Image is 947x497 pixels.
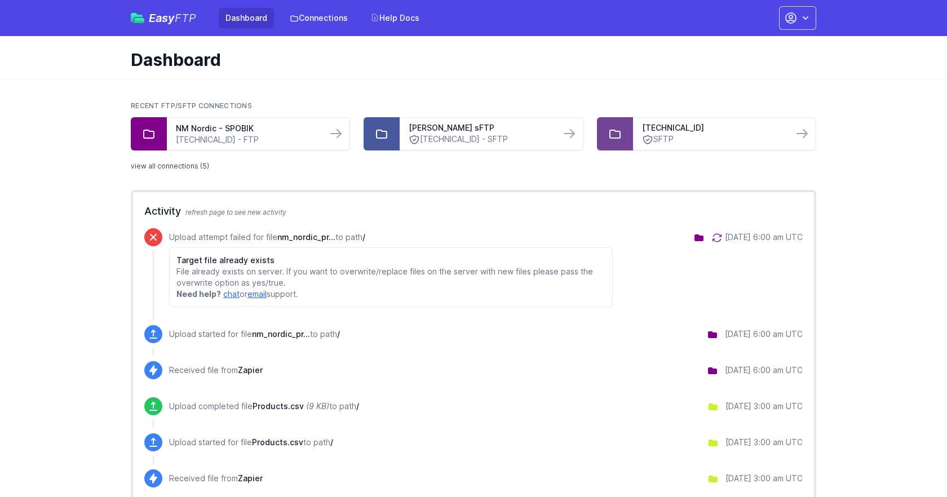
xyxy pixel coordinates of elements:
[725,437,803,448] div: [DATE] 3:00 am UTC
[176,134,318,145] a: [TECHNICAL_ID] - FTP
[169,437,333,448] p: Upload started for file to path
[330,437,333,447] span: /
[253,401,304,411] span: Products.csv
[176,266,605,289] p: File already exists on server. If you want to overwrite/replace files on the server with new file...
[169,365,263,376] p: Received file from
[725,329,803,340] div: [DATE] 6:00 am UTC
[238,473,263,483] span: Zapier
[131,13,144,23] img: easyftp_logo.png
[169,473,263,484] p: Received file from
[169,401,359,412] p: Upload completed file to path
[725,473,803,484] div: [DATE] 3:00 am UTC
[725,232,803,243] div: [DATE] 6:00 am UTC
[144,203,803,219] h2: Activity
[176,255,605,266] h6: Target file already exists
[131,50,807,70] h1: Dashboard
[283,8,355,28] a: Connections
[176,123,318,134] a: NM Nordic - SPOBIK
[362,232,365,242] span: /
[277,232,335,242] span: nm_nordic_products_csv_spobik.xlsx
[356,401,359,411] span: /
[175,11,196,25] span: FTP
[642,122,784,134] a: [TECHNICAL_ID]
[252,437,303,447] span: Products.csv
[725,401,803,412] div: [DATE] 3:00 am UTC
[409,122,551,134] a: [PERSON_NAME] sFTP
[364,8,426,28] a: Help Docs
[409,134,551,145] a: [TECHNICAL_ID] - SFTP
[219,8,274,28] a: Dashboard
[642,134,784,145] a: SFTP
[176,289,605,300] p: or support.
[223,289,240,299] a: chat
[131,12,196,24] a: EasyFTP
[169,329,340,340] p: Upload started for file to path
[185,208,286,216] span: refresh page to see new activity
[725,365,803,376] div: [DATE] 6:00 am UTC
[238,365,263,375] span: Zapier
[176,289,221,299] strong: Need help?
[247,289,267,299] a: email
[337,329,340,339] span: /
[131,101,816,110] h2: Recent FTP/SFTP Connections
[169,232,613,243] p: Upload attempt failed for file to path
[149,12,196,24] span: Easy
[131,162,209,171] a: view all connections (5)
[252,329,310,339] span: nm_nordic_products_csv_spobik.xlsx
[306,401,329,411] i: (9 KB)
